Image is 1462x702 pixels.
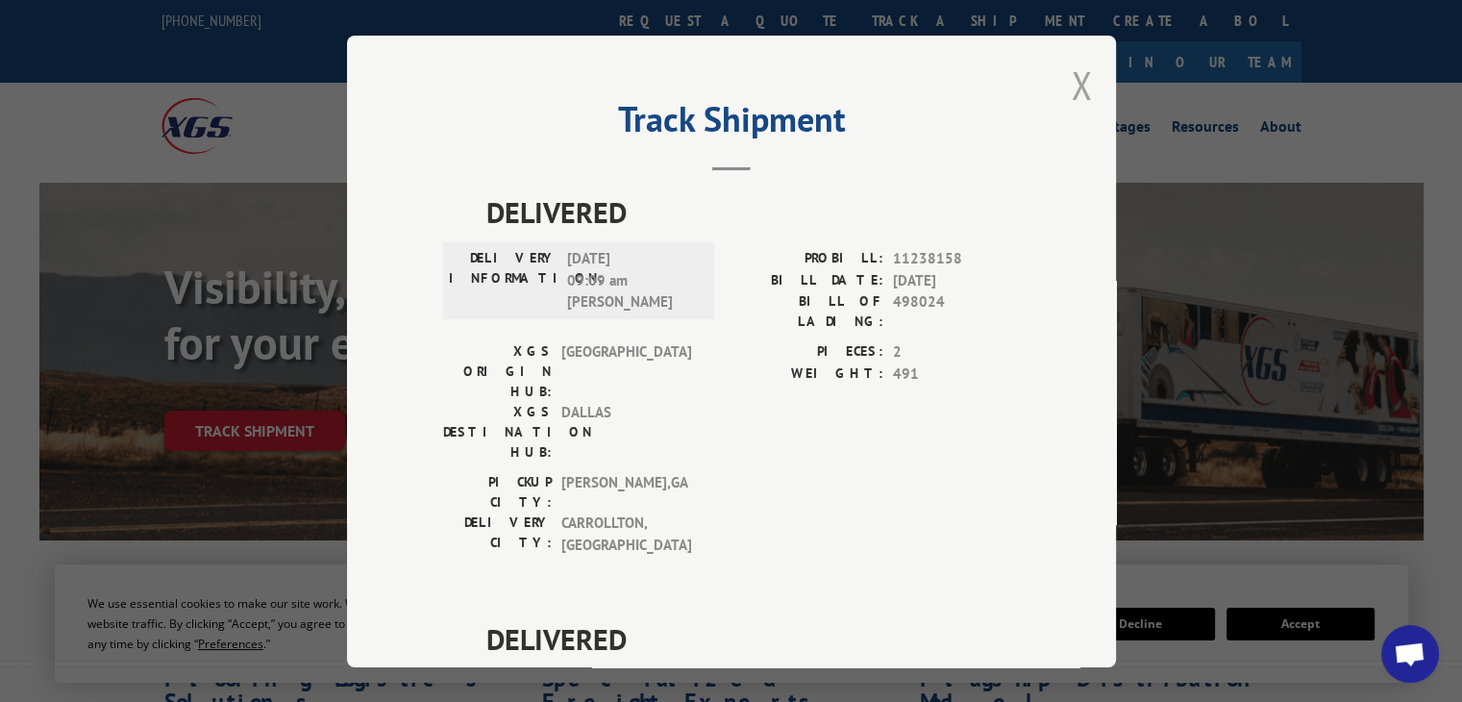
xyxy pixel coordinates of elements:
[893,341,1020,364] span: 2
[443,341,552,402] label: XGS ORIGIN HUB:
[561,402,691,463] span: DALLAS
[561,472,691,513] span: [PERSON_NAME] , GA
[731,269,883,291] label: BILL DATE:
[561,513,691,556] span: CARROLLTON , [GEOGRAPHIC_DATA]
[486,617,1020,661] span: DELIVERED
[443,106,1020,142] h2: Track Shipment
[893,291,1020,332] span: 498024
[443,402,552,463] label: XGS DESTINATION HUB:
[567,248,697,313] span: [DATE] 09:09 am [PERSON_NAME]
[443,472,552,513] label: PICKUP CITY:
[731,248,883,270] label: PROBILL:
[449,248,558,313] label: DELIVERY INFORMATION:
[1381,625,1439,683] div: Open chat
[561,341,691,402] span: [GEOGRAPHIC_DATA]
[486,190,1020,234] span: DELIVERED
[443,513,552,556] label: DELIVERY CITY:
[1071,60,1092,111] button: Close modal
[893,248,1020,270] span: 11238158
[731,341,883,364] label: PIECES:
[893,269,1020,291] span: [DATE]
[731,291,883,332] label: BILL OF LADING:
[731,363,883,385] label: WEIGHT:
[893,363,1020,385] span: 491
